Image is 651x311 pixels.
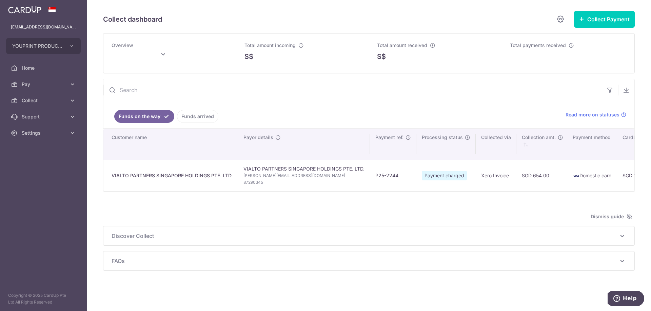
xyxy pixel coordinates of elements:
div: VIALTO PARTNERS SINGAPORE HOLDINGS PTE. LTD. [112,172,233,179]
td: Domestic card [567,160,617,191]
img: CardUp [8,5,41,14]
th: Payment ref. [370,129,416,160]
th: Payment method [567,129,617,160]
span: Dismiss guide [591,213,632,221]
span: S$ [377,51,386,62]
span: Pay [22,81,66,88]
th: Collected via [476,129,516,160]
th: Collection amt. : activate to sort column ascending [516,129,567,160]
span: Payment charged [422,171,467,180]
span: [PERSON_NAME][EMAIL_ADDRESS][DOMAIN_NAME] [243,172,364,179]
span: YOUPRINT PRODUCTIONS PTE LTD [12,43,62,49]
span: Settings [22,130,66,136]
span: S$ [244,51,253,62]
td: VIALTO PARTNERS SINGAPORE HOLDINGS PTE. LTD. [238,160,370,191]
span: Discover Collect [112,232,618,240]
td: Xero Invoice [476,160,516,191]
iframe: Opens a widget where you can find more information [608,291,644,308]
th: Payor details [238,129,370,160]
span: Total amount received [377,42,427,48]
p: [EMAIL_ADDRESS][DOMAIN_NAME] [11,24,76,30]
span: Payor details [243,134,273,141]
h5: Collect dashboard [103,14,162,25]
td: SGD 654.00 [516,160,567,191]
a: Funds on the way [114,110,174,123]
button: YOUPRINT PRODUCTIONS PTE LTD [6,38,81,54]
span: Payment ref. [375,134,403,141]
a: Funds arrived [177,110,218,123]
span: Collection amt. [522,134,556,141]
span: CardUp fee [623,134,648,141]
span: Home [22,65,66,71]
button: Collect Payment [574,11,635,28]
p: FAQs [112,257,626,265]
th: Processing status [416,129,476,160]
input: Search [103,79,602,101]
th: Customer name [103,129,238,160]
span: Total payments received [510,42,566,48]
span: Overview [112,42,133,48]
p: Discover Collect [112,232,626,240]
span: Help [15,5,29,11]
td: P25-2244 [370,160,416,191]
span: Support [22,113,66,120]
span: FAQs [112,257,618,265]
span: Total amount incoming [244,42,296,48]
img: visa-sm-192604c4577d2d35970c8ed26b86981c2741ebd56154ab54ad91a526f0f24972.png [573,173,579,179]
span: 87290345 [243,179,364,186]
span: Collect [22,97,66,104]
a: Read more on statuses [566,111,626,118]
span: Read more on statuses [566,111,619,118]
span: Processing status [422,134,463,141]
